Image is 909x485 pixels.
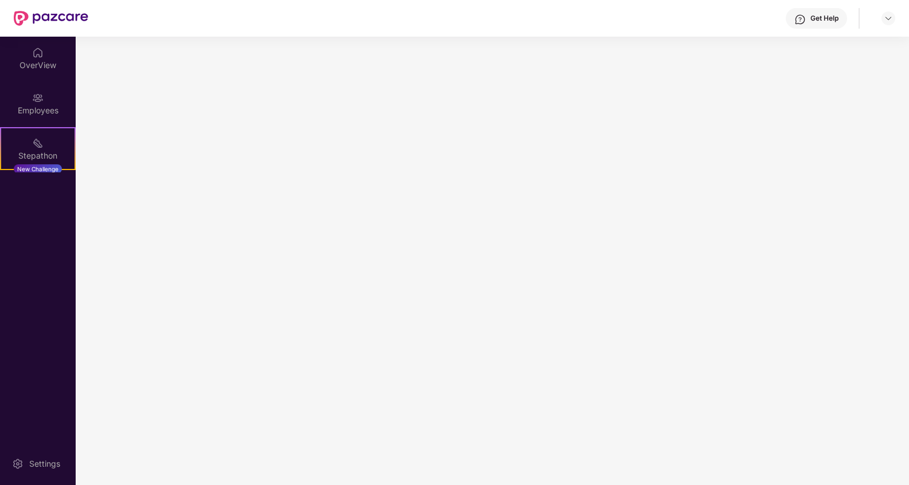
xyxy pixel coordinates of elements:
img: svg+xml;base64,PHN2ZyBpZD0iRW1wbG95ZWVzIiB4bWxucz0iaHR0cDovL3d3dy53My5vcmcvMjAwMC9zdmciIHdpZHRoPS... [32,92,44,104]
img: svg+xml;base64,PHN2ZyBpZD0iSG9tZSIgeG1sbnM9Imh0dHA6Ly93d3cudzMub3JnLzIwMDAvc3ZnIiB3aWR0aD0iMjAiIG... [32,47,44,58]
div: Get Help [810,14,839,23]
img: svg+xml;base64,PHN2ZyB4bWxucz0iaHR0cDovL3d3dy53My5vcmcvMjAwMC9zdmciIHdpZHRoPSIyMSIgaGVpZ2h0PSIyMC... [32,137,44,149]
img: svg+xml;base64,PHN2ZyBpZD0iSGVscC0zMngzMiIgeG1sbnM9Imh0dHA6Ly93d3cudzMub3JnLzIwMDAvc3ZnIiB3aWR0aD... [794,14,806,25]
div: New Challenge [14,164,62,174]
img: svg+xml;base64,PHN2ZyBpZD0iRHJvcGRvd24tMzJ4MzIiIHhtbG5zPSJodHRwOi8vd3d3LnczLm9yZy8yMDAwL3N2ZyIgd2... [884,14,893,23]
img: svg+xml;base64,PHN2ZyBpZD0iU2V0dGluZy0yMHgyMCIgeG1sbnM9Imh0dHA6Ly93d3cudzMub3JnLzIwMDAvc3ZnIiB3aW... [12,458,23,470]
img: New Pazcare Logo [14,11,88,26]
div: Settings [26,458,64,470]
div: Stepathon [1,150,75,161]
